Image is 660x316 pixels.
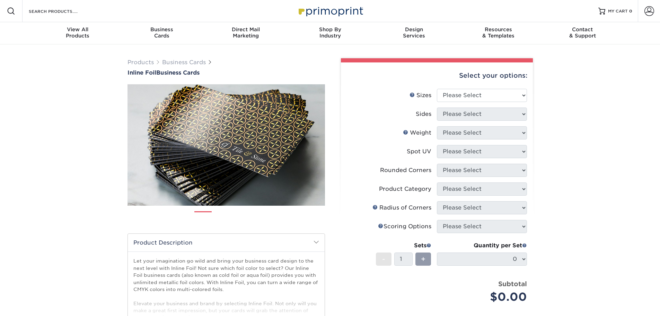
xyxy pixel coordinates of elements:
div: Cards [120,26,204,39]
div: Sets [376,241,431,250]
span: Contact [540,26,625,33]
div: Sizes [410,91,431,100]
div: Industry [288,26,372,39]
a: Shop ByIndustry [288,22,372,44]
span: Design [372,26,456,33]
span: + [421,254,425,264]
a: Contact& Support [540,22,625,44]
a: DesignServices [372,22,456,44]
div: Marketing [204,26,288,39]
a: Business Cards [162,59,206,66]
span: View All [36,26,120,33]
div: Quantity per Set [437,241,527,250]
span: Resources [456,26,540,33]
div: Radius of Corners [372,204,431,212]
div: Sides [416,110,431,118]
img: Business Cards 02 [218,208,235,226]
div: Weight [403,129,431,137]
div: & Templates [456,26,540,39]
div: Services [372,26,456,39]
span: Shop By [288,26,372,33]
h1: Business Cards [127,69,325,76]
a: Direct MailMarketing [204,22,288,44]
span: MY CART [608,8,628,14]
span: - [382,254,385,264]
img: Business Cards 01 [194,209,212,226]
a: Inline FoilBusiness Cards [127,69,325,76]
span: Business [120,26,204,33]
a: Resources& Templates [456,22,540,44]
div: Spot UV [407,147,431,156]
div: Product Category [379,185,431,193]
a: View AllProducts [36,22,120,44]
strong: Subtotal [498,280,527,288]
input: SEARCH PRODUCTS..... [28,7,96,15]
div: $0.00 [442,289,527,305]
img: Inline Foil 01 [127,46,325,244]
a: BusinessCards [120,22,204,44]
div: & Support [540,26,625,39]
span: Direct Mail [204,26,288,33]
a: Products [127,59,154,66]
div: Products [36,26,120,39]
div: Scoring Options [378,222,431,231]
span: Inline Foil [127,69,156,76]
img: Primoprint [296,3,365,18]
h2: Product Description [128,234,325,251]
img: Business Cards 03 [241,208,258,226]
span: 0 [629,9,632,14]
div: Select your options: [346,62,527,89]
div: Rounded Corners [380,166,431,174]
